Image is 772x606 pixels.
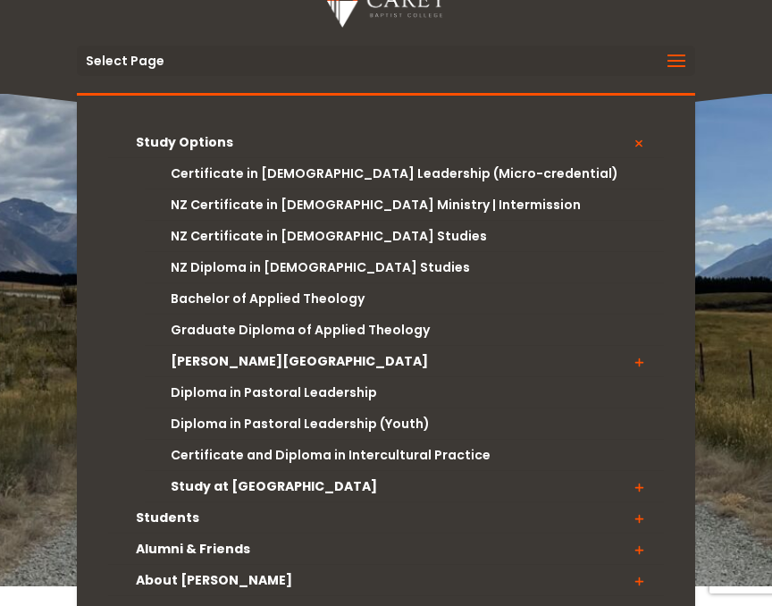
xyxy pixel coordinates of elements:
[145,346,665,377] a: [PERSON_NAME][GEOGRAPHIC_DATA]
[145,189,665,221] a: NZ Certificate in [DEMOGRAPHIC_DATA] Ministry | Intermission
[145,440,665,471] a: Certificate and Diploma in Intercultural Practice
[145,283,665,315] a: Bachelor of Applied Theology
[108,502,664,534] a: Students
[108,565,664,596] a: About [PERSON_NAME]
[145,252,665,283] a: NZ Diploma in [DEMOGRAPHIC_DATA] Studies
[145,471,665,502] a: Study at [GEOGRAPHIC_DATA]
[145,221,665,252] a: NZ Certificate in [DEMOGRAPHIC_DATA] Studies
[145,408,665,440] a: Diploma in Pastoral Leadership (Youth)
[108,127,664,158] a: Study Options
[145,158,665,189] a: Certificate in [DEMOGRAPHIC_DATA] Leadership (Micro-credential)
[108,534,664,565] a: Alumni & Friends
[145,315,665,346] a: Graduate Diploma of Applied Theology
[145,377,665,408] a: Diploma in Pastoral Leadership
[86,55,164,67] span: Select Page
